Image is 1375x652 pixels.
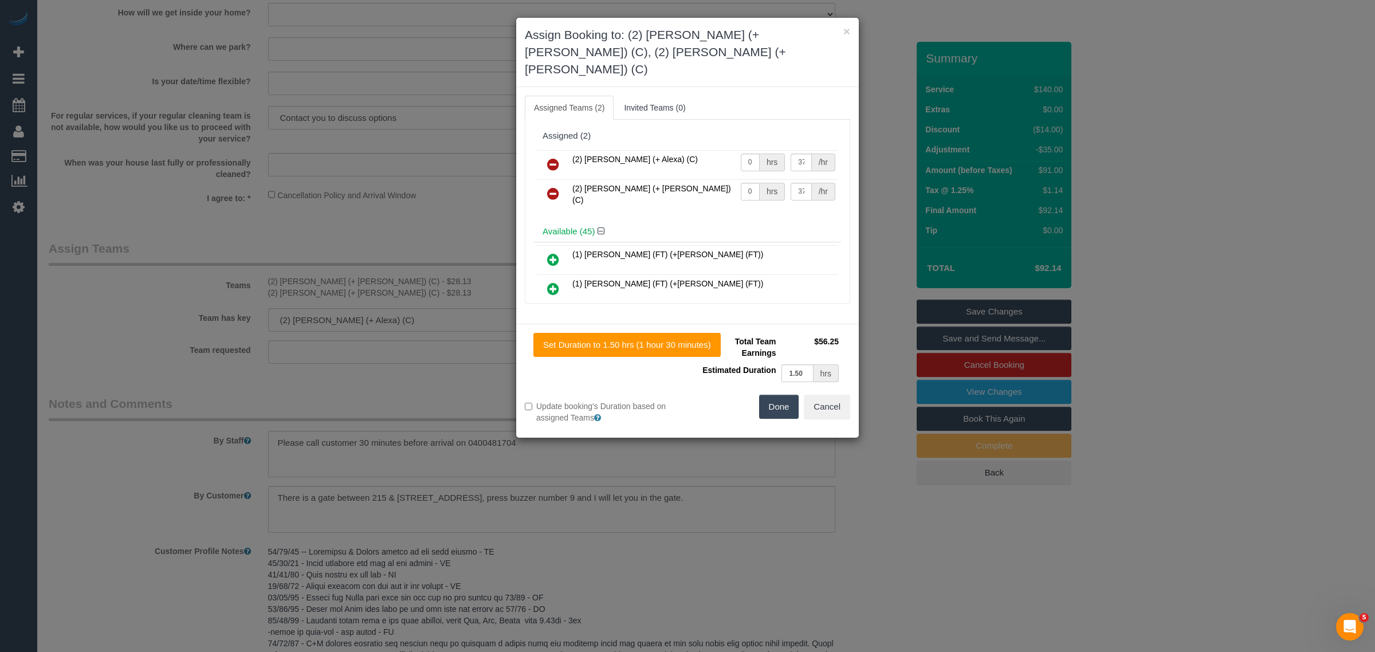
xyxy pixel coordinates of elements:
[572,184,731,205] span: (2) [PERSON_NAME] (+ [PERSON_NAME]) (C)
[759,395,799,419] button: Done
[779,333,842,362] td: $56.25
[812,154,835,171] div: /hr
[804,395,850,419] button: Cancel
[1336,613,1364,641] iframe: Intercom live chat
[572,250,763,259] span: (1) [PERSON_NAME] (FT) (+[PERSON_NAME] (FT))
[702,366,776,375] span: Estimated Duration
[812,183,835,201] div: /hr
[543,227,832,237] h4: Available (45)
[543,131,832,141] div: Assigned (2)
[525,403,532,410] input: Update booking's Duration based on assigned Teams
[760,183,785,201] div: hrs
[1360,613,1369,622] span: 5
[843,25,850,37] button: ×
[533,333,721,357] button: Set Duration to 1.50 hrs (1 hour 30 minutes)
[525,400,679,423] label: Update booking's Duration based on assigned Teams
[615,96,694,120] a: Invited Teams (0)
[696,333,779,362] td: Total Team Earnings
[760,154,785,171] div: hrs
[525,96,614,120] a: Assigned Teams (2)
[814,364,839,382] div: hrs
[572,155,698,164] span: (2) [PERSON_NAME] (+ Alexa) (C)
[525,26,850,78] h3: Assign Booking to: (2) [PERSON_NAME] (+ [PERSON_NAME]) (C), (2) [PERSON_NAME] (+ [PERSON_NAME]) (C)
[572,279,763,288] span: (1) [PERSON_NAME] (FT) (+[PERSON_NAME] (FT))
